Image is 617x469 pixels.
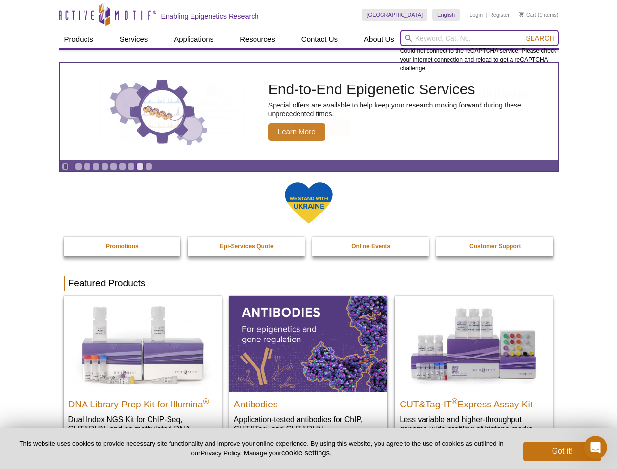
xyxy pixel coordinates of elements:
[68,395,217,409] h2: DNA Library Prep Kit for Illumina
[75,163,82,170] a: Go to slide 1
[281,448,330,457] button: cookie settings
[84,163,91,170] a: Go to slide 2
[200,449,240,457] a: Privacy Policy
[114,30,154,48] a: Services
[519,11,536,18] a: Cart
[358,30,400,48] a: About Us
[110,77,208,146] img: Three gears with decorative charts inside the larger center gear.
[16,439,507,458] p: This website uses cookies to provide necessary site functionality and improve your online experie...
[220,243,274,250] strong: Epi-Services Quote
[268,123,325,141] span: Learn More
[489,11,510,18] a: Register
[101,163,108,170] a: Go to slide 4
[486,9,487,21] li: |
[400,414,548,434] p: Less variable and higher-throughput genome-wide profiling of histone marks​.
[136,163,144,170] a: Go to slide 8
[161,12,259,21] h2: Enabling Epigenetics Research
[145,163,152,170] a: Go to slide 9
[60,63,558,160] article: End-to-End Epigenetic Services
[400,30,559,46] input: Keyword, Cat. No.
[234,30,281,48] a: Resources
[362,9,428,21] a: [GEOGRAPHIC_DATA]
[400,30,559,73] div: Could not connect to the reCAPTCHA service. Please check your internet connection and reload to g...
[395,296,553,444] a: CUT&Tag-IT® Express Assay Kit CUT&Tag-IT®Express Assay Kit Less variable and higher-throughput ge...
[188,237,306,256] a: Epi-Services Quote
[584,436,607,459] iframe: Intercom live chat
[203,397,209,405] sup: ®
[64,296,222,391] img: DNA Library Prep Kit for Illumina
[268,82,553,97] h2: End-to-End Epigenetic Services
[62,163,69,170] a: Toggle autoplay
[110,163,117,170] a: Go to slide 5
[234,414,383,434] p: Application-tested antibodies for ChIP, CUT&Tag, and CUT&RUN.
[64,296,222,453] a: DNA Library Prep Kit for Illumina DNA Library Prep Kit for Illumina® Dual Index NGS Kit for ChIP-...
[229,296,387,444] a: All Antibodies Antibodies Application-tested antibodies for ChIP, CUT&Tag, and CUT&RUN.
[296,30,343,48] a: Contact Us
[526,34,554,42] span: Search
[519,9,559,21] li: (0 items)
[68,414,217,444] p: Dual Index NGS Kit for ChIP-Seq, CUT&RUN, and ds methylated DNA assays.
[229,296,387,391] img: All Antibodies
[234,395,383,409] h2: Antibodies
[106,243,139,250] strong: Promotions
[168,30,219,48] a: Applications
[64,276,554,291] h2: Featured Products
[59,30,99,48] a: Products
[128,163,135,170] a: Go to slide 7
[469,11,483,18] a: Login
[395,296,553,391] img: CUT&Tag-IT® Express Assay Kit
[400,395,548,409] h2: CUT&Tag-IT Express Assay Kit
[92,163,100,170] a: Go to slide 3
[519,12,524,17] img: Your Cart
[469,243,521,250] strong: Customer Support
[119,163,126,170] a: Go to slide 6
[432,9,460,21] a: English
[452,397,458,405] sup: ®
[351,243,390,250] strong: Online Events
[312,237,430,256] a: Online Events
[436,237,554,256] a: Customer Support
[523,442,601,461] button: Got it!
[64,237,182,256] a: Promotions
[284,181,333,225] img: We Stand With Ukraine
[60,63,558,160] a: Three gears with decorative charts inside the larger center gear. End-to-End Epigenetic Services ...
[268,101,553,118] p: Special offers are available to help keep your research moving forward during these unprecedented...
[523,34,557,43] button: Search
